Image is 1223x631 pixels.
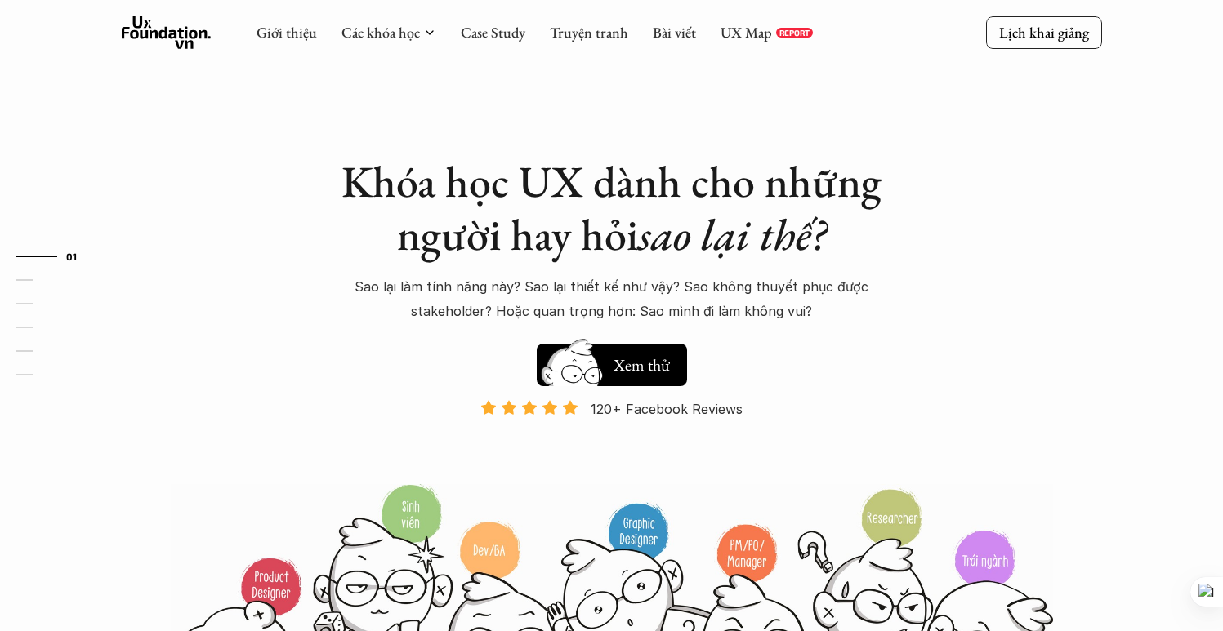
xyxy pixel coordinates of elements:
[986,16,1102,48] a: Lịch khai giảng
[466,399,757,482] a: 120+ Facebook Reviews
[999,23,1089,42] p: Lịch khai giảng
[776,28,813,38] a: REPORT
[461,23,525,42] a: Case Study
[66,251,78,262] strong: 01
[614,353,670,376] h5: Xem thử
[257,23,317,42] a: Giới thiệu
[550,23,628,42] a: Truyện tranh
[653,23,696,42] a: Bài viết
[779,28,810,38] p: REPORT
[591,397,743,421] p: 120+ Facebook Reviews
[16,247,94,266] a: 01
[721,23,772,42] a: UX Map
[537,335,687,386] a: Xem thử
[341,23,420,42] a: Các khóa học
[326,155,898,261] h1: Khóa học UX dành cho những người hay hỏi
[638,206,826,263] em: sao lại thế?
[326,274,898,324] p: Sao lại làm tính năng này? Sao lại thiết kế như vậy? Sao không thuyết phục được stakeholder? Hoặc...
